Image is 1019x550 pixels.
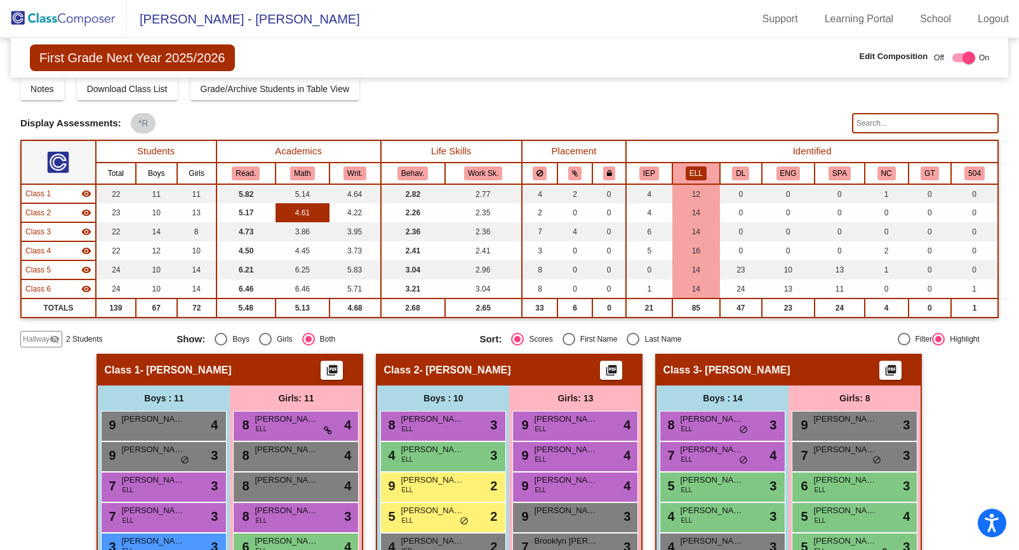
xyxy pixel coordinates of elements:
td: 4.73 [216,222,276,241]
td: 0 [592,184,626,203]
span: 4 [623,476,630,495]
span: [PERSON_NAME] [255,443,318,456]
td: 14 [672,279,721,298]
td: 4.22 [330,203,381,222]
span: Class 4 [25,245,51,257]
span: 4 [344,415,351,434]
td: 0 [909,222,952,241]
span: ELL [122,485,133,495]
td: 6 [557,298,592,318]
span: 3 [903,446,910,465]
td: No teacher - Mrs. McMinemee [21,222,96,241]
td: 13 [177,203,216,222]
span: ELL [681,424,692,434]
td: 4.64 [330,184,381,203]
td: 10 [177,241,216,260]
button: Grade/Archive Students in Table View [190,77,360,100]
span: 9 [518,418,528,432]
button: Print Students Details [879,361,902,380]
td: 0 [720,203,762,222]
mat-icon: visibility [81,246,91,256]
td: 3.04 [445,279,522,298]
td: 10 [762,260,815,279]
td: 0 [951,203,998,222]
td: 3.73 [330,241,381,260]
span: Sort: [479,333,502,345]
td: 2.65 [445,298,522,318]
span: [PERSON_NAME] [813,443,877,456]
td: 14 [672,260,721,279]
div: Boys : 10 [377,386,509,411]
span: 7 [664,448,674,462]
td: 0 [557,241,592,260]
span: [PERSON_NAME] [401,443,464,456]
td: 0 [762,222,815,241]
span: 3 [769,476,776,495]
td: 2.36 [445,222,522,241]
span: ELL [401,424,413,434]
span: Grade/Archive Students in Table View [201,84,350,94]
td: 0 [592,298,626,318]
td: 12 [672,184,721,203]
td: 0 [815,222,865,241]
span: 8 [385,418,395,432]
td: 2.68 [381,298,445,318]
td: 1 [626,279,672,298]
td: 6.25 [276,260,330,279]
td: 0 [951,222,998,241]
td: 0 [557,260,592,279]
span: ELL [401,455,413,464]
td: 10 [136,203,177,222]
td: 4 [626,203,672,222]
td: 5.83 [330,260,381,279]
td: 0 [815,203,865,222]
span: ELL [535,424,546,434]
span: Show: [176,333,205,345]
span: ELL [535,455,546,464]
td: 0 [909,279,952,298]
span: 6 [797,479,808,493]
th: Boys [136,163,177,184]
button: Work Sk. [464,166,502,180]
span: do_not_disturb_alt [739,455,748,466]
span: 3 [490,446,497,465]
td: 6.21 [216,260,276,279]
mat-icon: visibility_off [50,334,60,344]
td: 14 [177,260,216,279]
td: 0 [592,279,626,298]
button: DL [732,166,749,180]
div: Highlight [945,333,980,345]
td: 67 [136,298,177,318]
td: 23 [762,298,815,318]
span: Off [934,52,944,64]
div: Girls [272,333,293,345]
button: Download Class List [77,77,178,100]
td: 13 [762,279,815,298]
td: 2.82 [381,184,445,203]
td: 47 [720,298,762,318]
button: Behav. [397,166,428,180]
td: 11 [136,184,177,203]
button: Read. [232,166,260,180]
span: Display Assessments: [20,117,121,129]
span: 9 [797,418,808,432]
span: 7 [797,448,808,462]
td: 22 [96,241,136,260]
th: Life Skills [381,140,522,163]
span: 9 [105,448,116,462]
div: Girls: 13 [509,386,641,411]
span: do_not_disturb_alt [739,425,748,435]
button: ENG [776,166,801,180]
span: 7 [105,479,116,493]
td: 24 [720,279,762,298]
div: Girls: 11 [230,386,362,411]
span: 4 [211,415,218,434]
span: 9 [385,479,395,493]
td: 14 [136,222,177,241]
td: 2 [865,241,909,260]
div: Last Name [639,333,681,345]
td: 5.14 [276,184,330,203]
span: 4 [623,446,630,465]
span: [PERSON_NAME] [680,474,743,486]
div: First Name [575,333,618,345]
